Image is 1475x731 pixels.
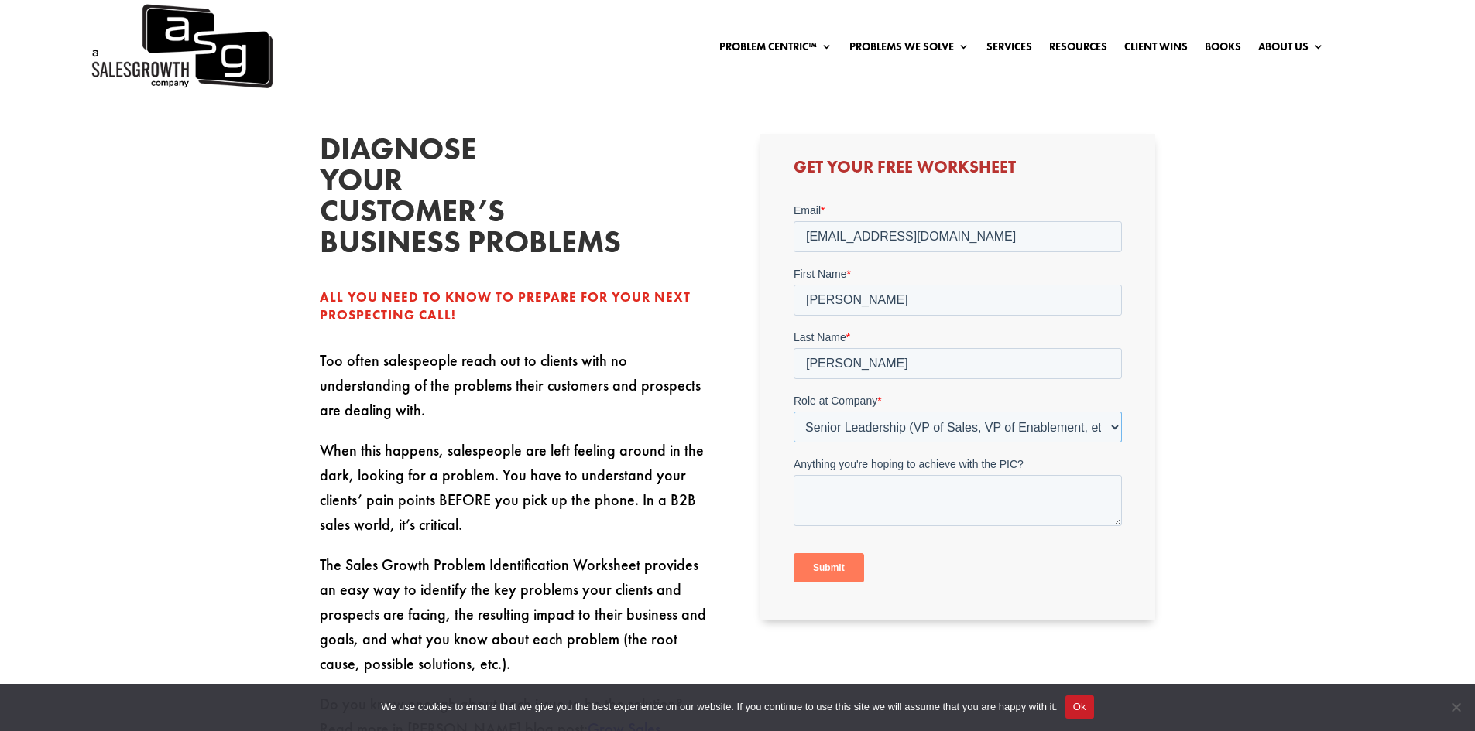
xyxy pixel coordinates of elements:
[794,203,1122,596] iframe: Form 0
[320,134,552,265] h2: Diagnose your customer’s business problems
[1205,41,1241,58] a: Books
[719,41,832,58] a: Problem Centric™
[794,159,1122,183] h3: Get Your Free Worksheet
[381,699,1057,715] span: We use cookies to ensure that we give you the best experience on our website. If you continue to ...
[849,41,969,58] a: Problems We Solve
[320,289,715,326] div: All you need to know to prepare for your next prospecting call!
[320,348,715,438] p: Too often salespeople reach out to clients with no understanding of the problems their customers ...
[320,438,715,552] p: When this happens, salespeople are left feeling around in the dark, looking for a problem. You ha...
[1124,41,1188,58] a: Client Wins
[1448,699,1463,715] span: No
[1049,41,1107,58] a: Resources
[320,552,715,692] p: The Sales Growth Problem Identification Worksheet provides an easy way to identify the key proble...
[1258,41,1324,58] a: About Us
[986,41,1032,58] a: Services
[1065,695,1094,719] button: Ok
